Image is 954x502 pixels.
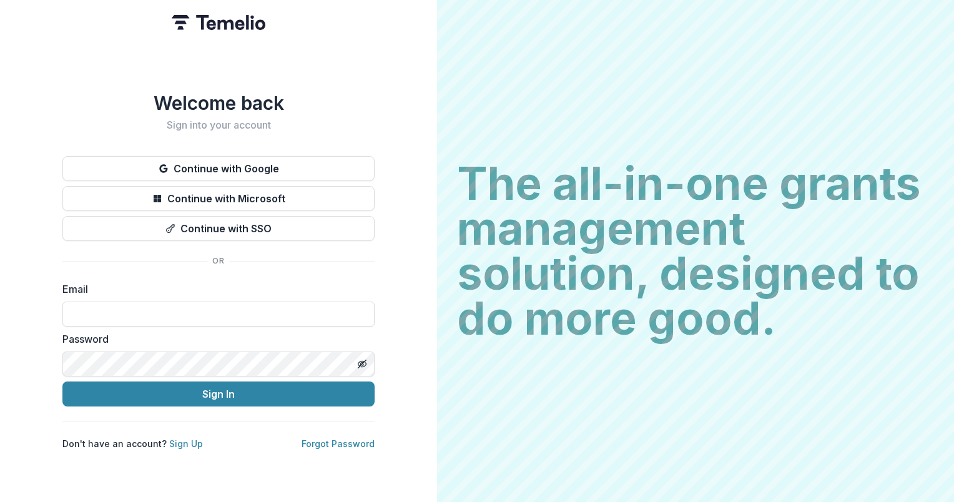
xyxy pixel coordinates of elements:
p: Don't have an account? [62,437,203,450]
a: Forgot Password [302,438,375,449]
a: Sign Up [169,438,203,449]
img: Temelio [172,15,265,30]
label: Email [62,282,367,297]
h2: Sign into your account [62,119,375,131]
button: Continue with SSO [62,216,375,241]
button: Sign In [62,381,375,406]
button: Toggle password visibility [352,354,372,374]
label: Password [62,332,367,347]
button: Continue with Google [62,156,375,181]
h1: Welcome back [62,92,375,114]
button: Continue with Microsoft [62,186,375,211]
